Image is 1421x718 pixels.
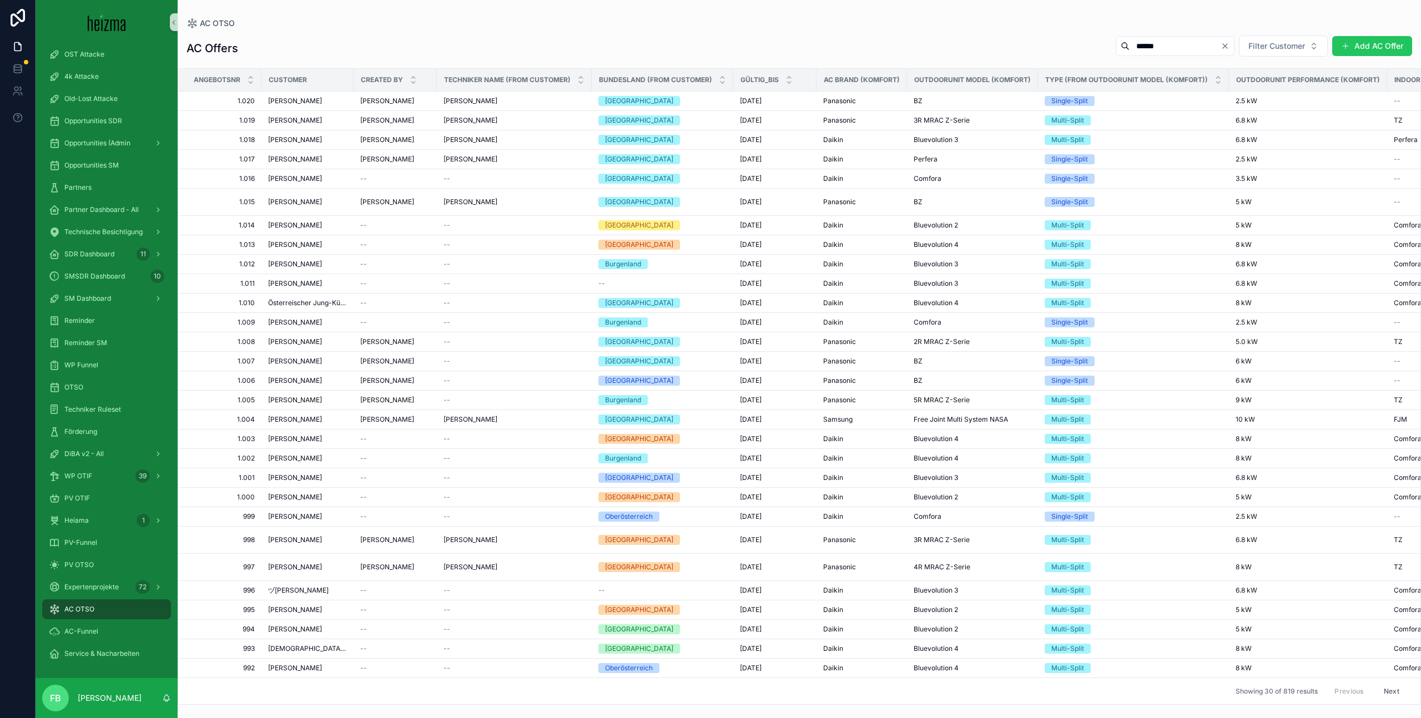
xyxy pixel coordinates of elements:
div: Multi-Split [1051,220,1084,230]
a: 3R MRAC Z-Serie [914,116,1031,125]
div: Single-Split [1051,154,1088,164]
span: 5 kW [1236,221,1252,230]
a: Daikin [823,299,900,307]
a: -- [598,279,727,288]
a: [PERSON_NAME] [268,279,347,288]
a: [GEOGRAPHIC_DATA] [598,135,727,145]
a: [PERSON_NAME] [268,116,347,125]
span: [PERSON_NAME] [268,116,322,125]
span: [PERSON_NAME] [268,279,322,288]
span: Opportunities SDR [64,117,122,125]
span: [DATE] [740,174,762,183]
span: [PERSON_NAME] [360,155,414,164]
div: Multi-Split [1051,337,1084,347]
a: [DATE] [740,174,810,183]
span: [DATE] [740,260,762,269]
span: -- [444,221,450,230]
a: [GEOGRAPHIC_DATA] [598,298,727,308]
span: -- [1394,174,1400,183]
a: Multi-Split [1045,135,1222,145]
div: Burgenland [605,317,641,327]
span: 2.5 kW [1236,155,1257,164]
a: [GEOGRAPHIC_DATA] [598,197,727,207]
span: [PERSON_NAME] [360,198,414,206]
a: 1.017 [192,155,255,164]
span: Comfora [914,174,941,183]
a: [GEOGRAPHIC_DATA] [598,240,727,250]
div: Multi-Split [1051,115,1084,125]
span: [DATE] [740,155,762,164]
span: Partners [64,183,92,192]
a: [DATE] [740,299,810,307]
a: [PERSON_NAME] [360,97,430,105]
a: 1.014 [192,221,255,230]
span: Daikin [823,240,843,249]
a: [GEOGRAPHIC_DATA] [598,220,727,230]
span: 1.020 [192,97,255,105]
a: 1.018 [192,135,255,144]
a: 1.009 [192,318,255,327]
a: -- [360,174,430,183]
a: 2.5 kW [1236,318,1380,327]
span: -- [360,260,367,269]
span: 1.008 [192,337,255,346]
a: Perfera [914,155,1031,164]
span: [PERSON_NAME] [444,97,497,105]
span: Bluevolution 3 [914,260,958,269]
span: Bluevolution 4 [914,299,959,307]
span: 4k Attacke [64,72,99,81]
span: OST Attacke [64,50,104,59]
a: Bluevolution 3 [914,135,1031,144]
a: [PERSON_NAME] [360,116,430,125]
span: -- [598,279,605,288]
a: 2.5 kW [1236,97,1380,105]
a: Daikin [823,155,900,164]
div: [GEOGRAPHIC_DATA] [605,298,673,308]
a: [PERSON_NAME] [268,337,347,346]
a: Bluevolution 4 [914,299,1031,307]
a: 1.015 [192,198,255,206]
span: [PERSON_NAME] [360,135,414,144]
a: [PERSON_NAME] [268,318,347,327]
a: [GEOGRAPHIC_DATA] [598,115,727,125]
a: [DATE] [740,279,810,288]
span: [PERSON_NAME] [444,116,497,125]
span: [PERSON_NAME] [444,135,497,144]
span: 5 kW [1236,198,1252,206]
a: [PERSON_NAME] [268,135,347,144]
span: -- [444,299,450,307]
a: [DATE] [740,198,810,206]
span: -- [1394,198,1400,206]
a: Reminder [42,311,171,331]
a: [PERSON_NAME] [268,221,347,230]
span: [DATE] [740,116,762,125]
a: Bluevolution 2 [914,221,1031,230]
span: 6.8 kW [1236,116,1257,125]
a: BZ [914,198,1031,206]
a: [PERSON_NAME] [444,155,585,164]
a: OST Attacke [42,44,171,64]
a: [GEOGRAPHIC_DATA] [598,174,727,184]
a: [GEOGRAPHIC_DATA] [598,337,727,347]
span: SM Dashboard [64,294,111,303]
a: 6.8 kW [1236,279,1380,288]
a: -- [444,174,585,183]
span: [DATE] [740,299,762,307]
a: [GEOGRAPHIC_DATA] [598,154,727,164]
span: Daikin [823,155,843,164]
div: Multi-Split [1051,259,1084,269]
a: Multi-Split [1045,220,1222,230]
a: Panasonic [823,198,900,206]
a: Comfora [914,318,1031,327]
div: [GEOGRAPHIC_DATA] [605,154,673,164]
span: -- [360,299,367,307]
span: Daikin [823,174,843,183]
span: Österreischer Jung-Künstler [268,299,347,307]
span: Panasonic [823,97,856,105]
a: 1.011 [192,279,255,288]
a: [DATE] [740,155,810,164]
a: Multi-Split [1045,298,1222,308]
